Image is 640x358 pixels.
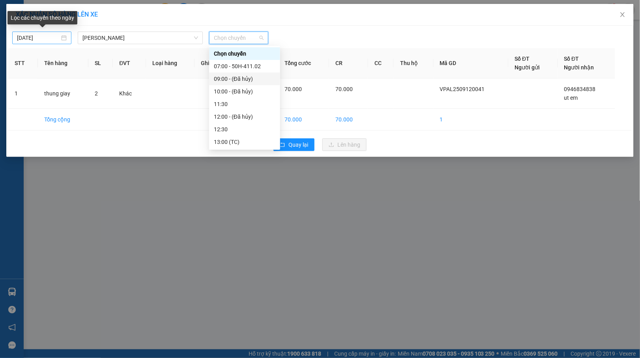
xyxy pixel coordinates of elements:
span: Số ĐT [564,56,579,62]
span: 2 [95,90,98,97]
th: Mã GD [434,48,509,78]
span: down [194,35,198,40]
span: rollback [280,142,285,148]
th: Thu hộ [394,48,433,78]
span: VPAL2509120041 [440,86,485,92]
th: CC [368,48,394,78]
input: 13/09/2025 [17,34,60,42]
span: Hồ Chí Minh - Cà Mau [82,32,198,44]
td: 1 [434,109,509,131]
div: 12:30 [214,125,275,134]
div: Chọn chuyến [214,49,275,58]
div: 12:00 - (Đã hủy) [214,112,275,121]
span: 0946834838 [564,86,596,92]
th: Ghi chú [195,48,236,78]
th: Tổng cước [279,48,329,78]
td: 70.000 [279,109,329,131]
td: Khác [113,78,146,109]
td: 70.000 [329,109,368,131]
th: Loại hàng [146,48,195,78]
div: 07:00 - 50H-411.02 [214,62,275,71]
span: Người gửi [515,64,540,71]
div: Lọc các chuyến theo ngày [7,11,77,24]
button: rollbackQuay lại [273,138,314,151]
span: Quay lại [288,140,308,149]
span: 70.000 [285,86,302,92]
td: Tổng cộng [38,109,88,131]
button: uploadLên hàng [322,138,367,151]
span: Người nhận [564,64,594,71]
th: ĐVT [113,48,146,78]
div: 10:00 - (Đã hủy) [214,87,275,96]
span: 70.000 [335,86,353,92]
span: Chọn chuyến [214,32,264,44]
td: thung giay [38,78,88,109]
td: 1 [8,78,38,109]
span: ut em [564,95,578,101]
th: SL [88,48,113,78]
th: Tên hàng [38,48,88,78]
th: CR [329,48,368,78]
span: XÁC NHẬN SỐ HÀNG LÊN XE [16,11,98,18]
span: close [619,11,626,18]
div: 11:30 [214,100,275,108]
div: Chọn chuyến [209,47,280,60]
div: 09:00 - (Đã hủy) [214,75,275,83]
span: Số ĐT [515,56,530,62]
th: STT [8,48,38,78]
button: Close [612,4,634,26]
div: 13:00 (TC) [214,138,275,146]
